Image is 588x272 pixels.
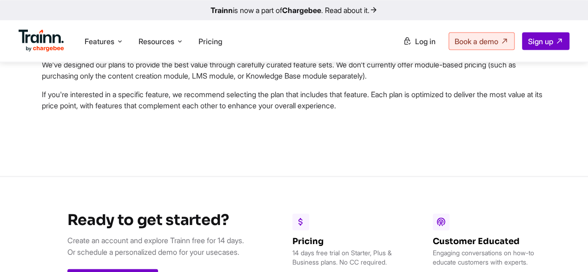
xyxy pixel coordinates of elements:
[542,227,588,272] div: Widget de chat
[292,236,399,246] h6: Pricing
[67,234,244,258] p: Create an account and explore Trainn free for 14 days. Or schedule a personalized demo for your u...
[433,248,540,266] p: Engaging conversations on how-to educate customers with experts.
[282,6,321,15] b: Chargebee
[292,248,399,266] p: 14 days free trial on Starter, Plus & Business plans. No CC required.
[449,32,515,50] a: Book a demo
[85,36,114,46] span: Features
[415,36,436,46] span: Log in
[139,36,174,46] span: Resources
[211,6,233,15] b: Trainn
[198,36,222,46] a: Pricing
[19,29,64,52] img: Trainn Logo
[42,88,546,111] p: If you're interested in a specific feature, we recommend selecting the plan that includes that fe...
[522,32,569,50] a: Sign up
[67,210,244,229] h3: Ready to get started?
[528,36,553,46] span: Sign up
[397,33,441,49] a: Log in
[42,59,546,81] p: We've designed our plans to provide the best value through carefully curated feature sets. We don...
[542,227,588,272] iframe: Chat Widget
[433,236,540,246] h6: Customer Educated
[455,36,498,46] span: Book a demo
